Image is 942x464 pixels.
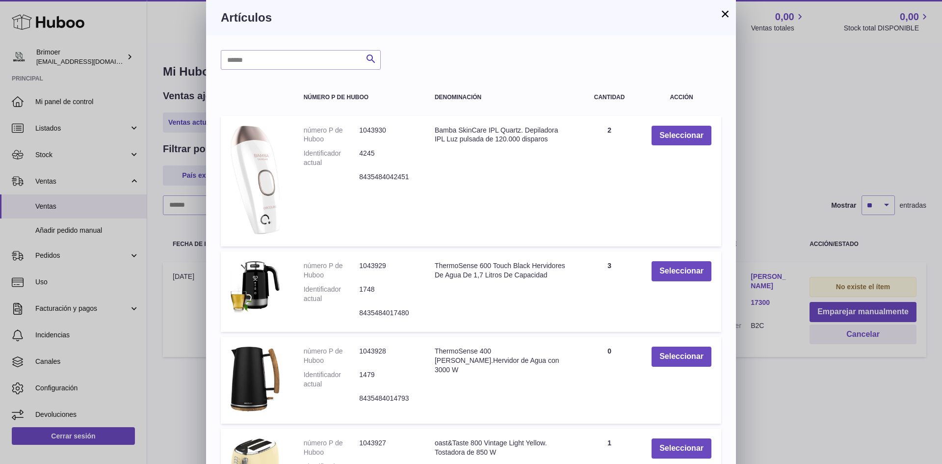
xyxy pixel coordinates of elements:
div: Bamba SkinCare IPL Quartz. Depiladora IPL Luz pulsada de 120.000 disparos [435,126,567,144]
th: número P de Huboo [294,84,425,110]
h3: Artículos [221,10,721,26]
dd: 1748 [359,285,415,303]
div: ThermoSense 600 Touch Black Hervidores De Agua De 1,7 Litros De Capacidad [435,261,567,280]
dd: 4245 [359,149,415,167]
img: ThermoSense 400 Black Woody.Hervidor de Agua con 3000 W [231,347,280,411]
dt: número P de Huboo [304,438,360,457]
img: Bamba SkinCare IPL Quartz. Depiladora IPL Luz pulsada de 120.000 disparos [231,126,280,235]
dd: 1043928 [359,347,415,365]
dt: número P de Huboo [304,261,360,280]
td: 0 [577,337,642,423]
dd: 1043930 [359,126,415,144]
td: 3 [577,251,642,332]
th: Denominación [425,84,577,110]
dt: número P de Huboo [304,347,360,365]
dd: 8435484014793 [359,394,415,403]
button: Seleccionar [652,438,711,459]
dt: número P de Huboo [304,126,360,144]
button: Seleccionar [652,347,711,367]
dd: 8435484042451 [359,172,415,182]
button: Seleccionar [652,126,711,146]
dt: Identificador actual [304,370,360,389]
dd: 1043927 [359,438,415,457]
div: ThermoSense 400 [PERSON_NAME].Hervidor de Agua con 3000 W [435,347,567,375]
dt: Identificador actual [304,149,360,167]
button: × [719,8,731,20]
th: Acción [642,84,721,110]
dd: 1043929 [359,261,415,280]
button: Seleccionar [652,261,711,281]
div: oast&Taste 800 Vintage Light Yellow. Tostadora de 850 W [435,438,567,457]
dd: 8435484017480 [359,308,415,318]
img: ThermoSense 600 Touch Black Hervidores De Agua De 1,7 Litros De Capacidad [231,261,280,312]
dd: 1479 [359,370,415,389]
th: Cantidad [577,84,642,110]
dt: Identificador actual [304,285,360,303]
td: 2 [577,116,642,246]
